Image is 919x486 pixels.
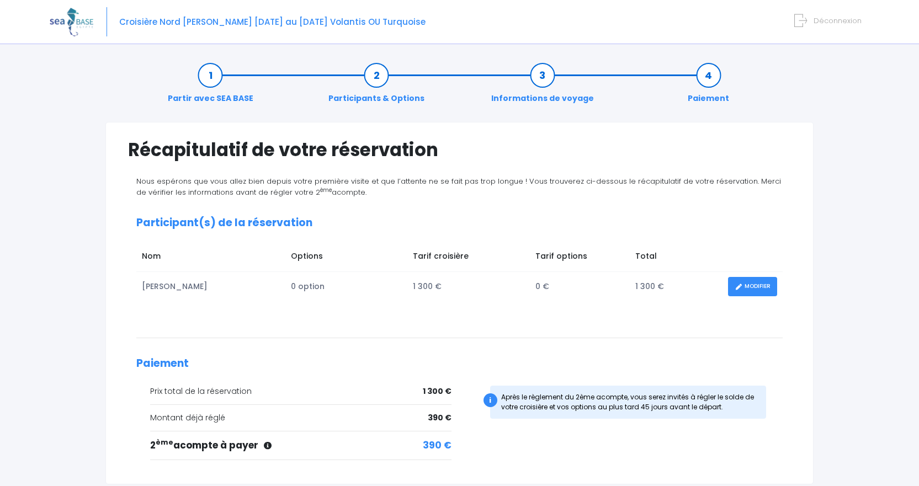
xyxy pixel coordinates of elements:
span: Croisière Nord [PERSON_NAME] [DATE] au [DATE] Volantis OU Turquoise [119,16,426,28]
h2: Participant(s) de la réservation [136,217,783,229]
div: i [484,393,497,407]
span: 1 300 € [423,386,451,397]
h2: Paiement [136,357,783,370]
td: 0 € [530,271,630,302]
td: Options [285,245,407,271]
h1: Récapitulatif de votre réservation [128,139,791,161]
span: 390 € [423,439,451,453]
a: Paiement [682,70,735,104]
sup: ème [320,186,332,194]
span: Nous espérons que vous allez bien depuis votre première visite et que l’attente ne se fait pas tr... [136,176,781,197]
div: Montant déjà réglé [150,412,451,424]
span: Déconnexion [814,15,862,26]
div: Prix total de la réservation [150,386,451,397]
td: Tarif options [530,245,630,271]
a: Informations de voyage [486,70,599,104]
td: 1 300 € [630,271,723,302]
td: Total [630,245,723,271]
span: Les options seront à payer lors du solde [264,439,272,452]
span: 390 € [428,412,451,424]
td: Tarif croisière [407,245,530,271]
td: 1 300 € [407,271,530,302]
a: MODIFIER [728,277,777,296]
div: 2 acompte à payer [150,439,451,453]
sup: ème [156,437,173,447]
div: Après le règlement du 2ème acompte, vous serez invités à régler le solde de votre croisière et vo... [490,386,767,419]
a: Partir avec SEA BASE [162,70,259,104]
span: 0 option [291,281,325,292]
a: Participants & Options [323,70,430,104]
td: [PERSON_NAME] [136,271,285,302]
td: Nom [136,245,285,271]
